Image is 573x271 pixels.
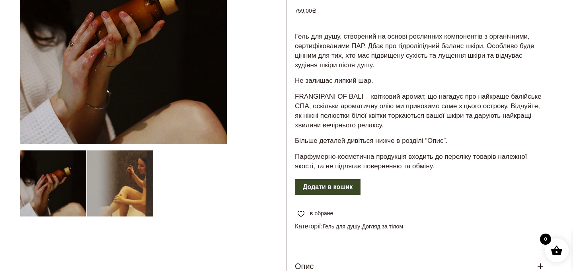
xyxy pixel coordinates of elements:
[295,8,316,14] bdi: 759,00
[362,223,403,230] a: Догляд за тілом
[295,92,545,130] p: FRANGIPANI OF BALI – квітковий аромат, що нагадує про найкраще балійське СПА, оскільки ароматичну...
[298,211,304,217] img: unfavourite.svg
[540,234,551,245] span: 0
[295,152,545,171] p: Парфумерно-косметична продукція входить до переліку товарів належної якості, та не підлягає повер...
[295,136,545,146] p: Більше деталей дивіться нижче в розділі “Опис”.
[295,76,545,86] p: Не залишає липкий шар.
[323,223,361,230] a: Гель для душу
[295,32,545,70] p: Гель для душу, створений на основі рослинних компонентів з органічними, сертифікованими ПАР. Дбає...
[312,8,316,14] span: ₴
[310,209,333,218] span: в обране
[295,179,361,195] button: Додати в кошик
[295,209,336,218] a: в обране
[295,222,545,231] span: Категорії: ,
